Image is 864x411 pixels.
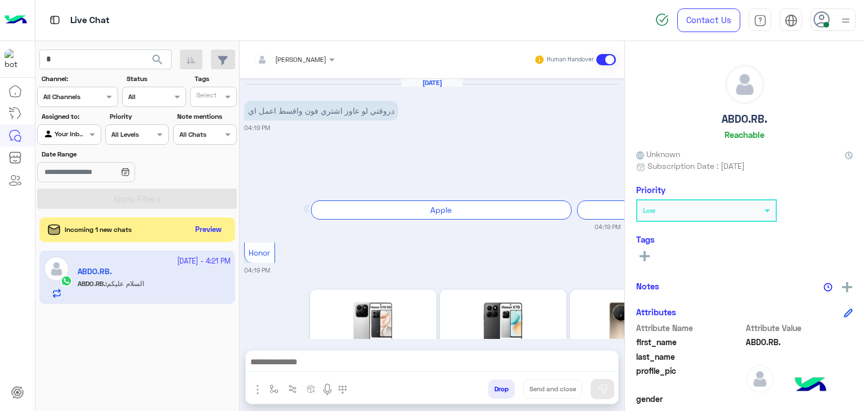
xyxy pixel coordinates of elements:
img: tab [785,14,798,27]
button: Preview [191,222,227,238]
span: Honor [249,248,270,257]
span: [PERSON_NAME] [275,55,326,64]
img: 1403182699927242 [4,49,25,69]
img: notes [823,283,832,292]
small: Human Handover [547,55,594,64]
img: X7D-4G-KSP.jpg [450,300,556,356]
img: select flow [269,385,278,394]
p: 7/10/2025, 4:19 PM [244,101,398,120]
img: send voice note [321,383,334,396]
button: Drop [488,379,515,399]
label: Assigned to: [42,111,100,122]
h5: ABDO.RB. [722,113,767,126]
img: add [842,282,852,292]
span: ABDO.RB. [746,336,853,348]
img: X7D-5G-KSP.jpg [320,300,426,356]
span: last_name [636,351,744,363]
img: spinner [655,13,669,26]
button: search [144,50,172,74]
div: Apple [311,200,571,219]
img: create order [307,385,316,394]
h6: Attributes [636,307,676,317]
a: Contact Us [677,8,740,32]
label: Note mentions [177,111,235,122]
label: Status [127,74,184,84]
button: select flow [265,379,283,398]
h6: [DATE] [401,79,463,87]
span: search [151,53,164,66]
span: Attribute Value [746,322,853,334]
span: null [746,393,853,405]
img: Trigger scenario [288,385,297,394]
img: defaultAdmin.png [726,65,764,104]
span: Attribute Name [636,322,744,334]
span: Incoming 1 new chats [65,225,132,235]
button: Trigger scenario [283,379,302,398]
h6: Notes [636,281,659,291]
img: send message [597,383,608,395]
label: Date Range [42,149,168,159]
div: Honor [577,200,838,219]
label: Tags [195,74,236,84]
small: 04:19 PM [244,266,270,275]
p: Live Chat [70,13,110,28]
span: Subscription Date : [DATE] [647,160,745,172]
img: tab [754,14,767,27]
div: Select [195,90,217,103]
h6: Reachable [724,129,764,140]
button: Apply Filters [37,189,237,209]
img: profile [839,14,853,28]
small: 04:19 PM [595,222,620,231]
h6: Tags [636,234,853,244]
b: Low [643,206,655,215]
small: 04:19 PM [244,123,270,132]
label: Priority [110,111,168,122]
span: profile_pic [636,365,744,391]
img: Logo [4,8,27,32]
img: send attachment [251,383,264,396]
img: hulul-logo.png [791,366,830,405]
button: Send and close [523,379,582,399]
span: Unknown [636,148,680,160]
span: gender [636,393,744,405]
span: first_name [636,336,744,348]
h6: Priority [636,185,665,195]
img: defaultAdmin.png [746,365,774,393]
img: Honor-Magic-V5-1.jpg [580,300,686,356]
label: Channel: [42,74,117,84]
button: create order [302,379,321,398]
img: tab [48,13,62,27]
img: make a call [338,385,347,394]
a: tab [749,8,771,32]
